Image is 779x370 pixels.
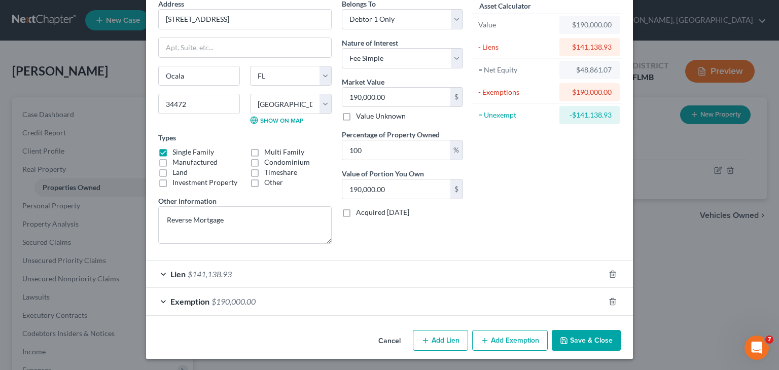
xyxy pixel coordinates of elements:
[8,80,195,208] div: Katie says…
[16,110,158,180] div: The court has added a new Credit Counseling Field that we need to update upon filing. Please remo...
[158,196,217,206] label: Other information
[29,6,45,22] img: Profile image for Katie
[9,271,194,288] textarea: Message…
[211,297,256,306] span: $190,000.00
[413,330,468,351] button: Add Lien
[8,80,166,186] div: 🚨ATTN: [GEOGRAPHIC_DATA] of [US_STATE]The court has added a new Credit Counseling Field that we n...
[16,188,96,194] div: [PERSON_NAME] • 1h ago
[356,207,409,217] label: Acquired [DATE]
[158,94,240,114] input: Enter zip...
[264,147,304,157] label: Multi Family
[159,10,331,29] input: Enter address...
[342,129,440,140] label: Percentage of Property Owned
[342,168,424,179] label: Value of Portion You Own
[450,140,463,160] div: %
[16,292,24,301] button: Emoji picker
[568,87,612,97] div: $190,000.00
[49,5,115,13] h1: [PERSON_NAME]
[479,1,531,11] label: Asset Calculator
[264,157,310,167] label: Condominium
[342,88,450,107] input: 0.00
[7,4,26,23] button: go back
[170,297,209,306] span: Exemption
[478,87,555,97] div: - Exemptions
[174,288,190,305] button: Send a message…
[264,177,283,188] label: Other
[48,292,56,301] button: Upload attachment
[745,336,769,360] iframe: Intercom live chat
[159,4,178,23] button: Home
[178,4,196,22] div: Close
[159,38,331,57] input: Apt, Suite, etc...
[342,77,384,87] label: Market Value
[356,111,406,121] label: Value Unknown
[170,269,186,279] span: Lien
[478,42,555,52] div: - Liens
[172,147,214,157] label: Single Family
[342,140,450,160] input: 0.00
[568,65,612,75] div: $48,861.07
[765,336,773,344] span: 7
[32,292,40,301] button: Gif picker
[64,292,73,301] button: Start recording
[478,110,555,120] div: = Unexempt
[472,330,548,351] button: Add Exemption
[370,331,409,351] button: Cancel
[478,20,555,30] div: Value
[552,330,621,351] button: Save & Close
[450,179,463,199] div: $
[568,20,612,30] div: $190,000.00
[158,132,176,143] label: Types
[264,167,297,177] label: Timeshare
[450,88,463,107] div: $
[568,110,612,120] div: -$141,138.93
[172,167,188,177] label: Land
[188,269,232,279] span: $141,138.93
[342,38,398,48] label: Nature of Interest
[568,42,612,52] div: $141,138.93
[342,179,450,199] input: 0.00
[172,157,218,167] label: Manufactured
[159,66,239,86] input: Enter city...
[172,177,237,188] label: Investment Property
[250,116,303,124] a: Show on Map
[478,65,555,75] div: = Net Equity
[49,13,101,23] p: Active 45m ago
[16,86,145,104] b: 🚨ATTN: [GEOGRAPHIC_DATA] of [US_STATE]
